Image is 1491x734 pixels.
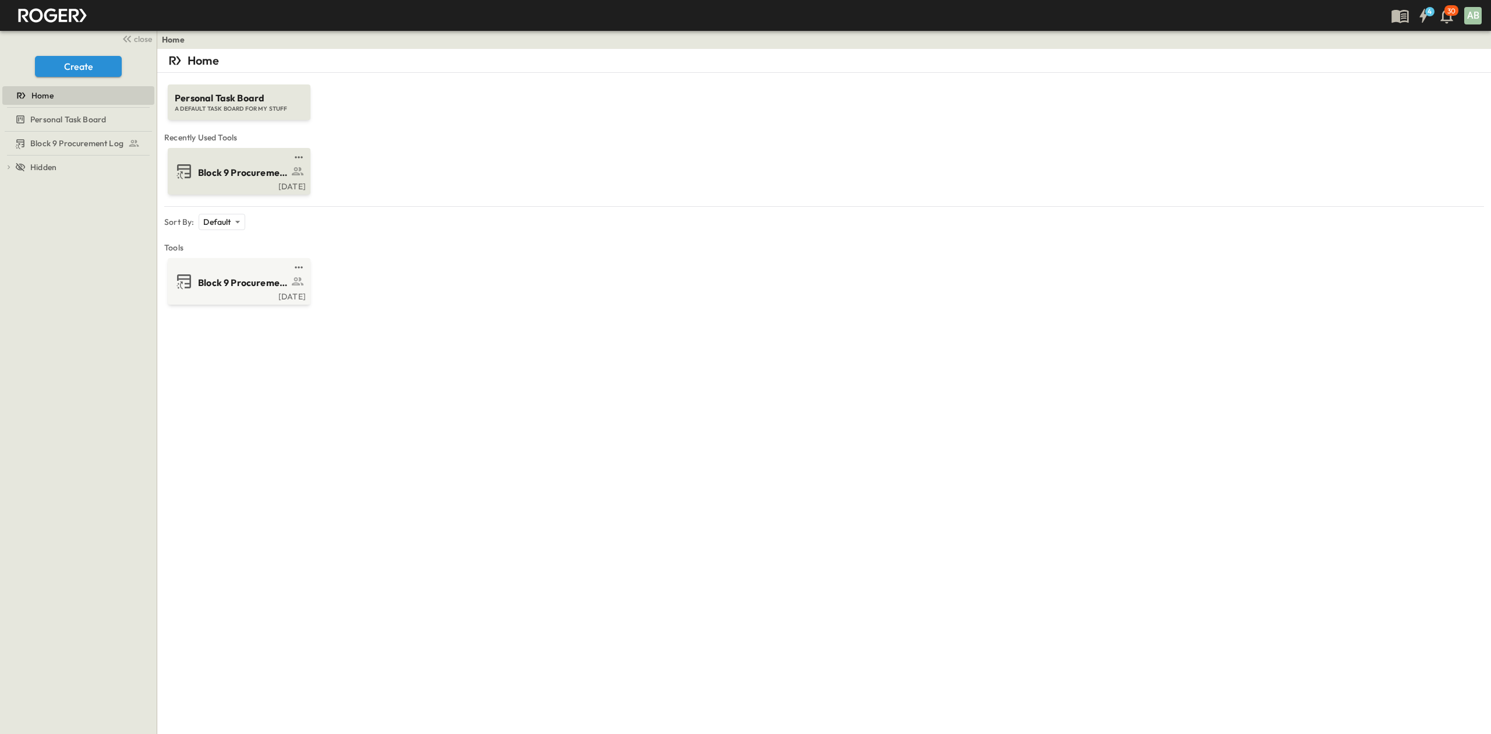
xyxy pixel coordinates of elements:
[203,216,231,228] p: Default
[2,135,152,151] a: Block 9 Procurement Log
[170,291,306,300] a: [DATE]
[31,90,54,101] span: Home
[2,134,154,153] div: Block 9 Procurement Logtest
[2,111,152,128] a: Personal Task Board
[175,91,303,105] span: Personal Task Board
[164,132,1484,143] span: Recently Used Tools
[1447,6,1455,16] p: 30
[164,242,1484,253] span: Tools
[292,260,306,274] button: test
[2,110,154,129] div: Personal Task Boardtest
[167,73,312,120] a: Personal Task BoardA DEFAULT TASK BOARD FOR MY STUFF
[198,166,288,179] span: Block 9 Procurement Log
[117,30,154,47] button: close
[2,87,152,104] a: Home
[198,276,288,290] span: Block 9 Procurement Log
[188,52,219,69] p: Home
[1428,7,1432,16] h6: 4
[30,137,123,149] span: Block 9 Procurement Log
[292,150,306,164] button: test
[199,214,245,230] div: Default
[1463,6,1483,26] button: AB
[1464,7,1482,24] div: AB
[35,56,122,77] button: Create
[162,34,185,45] a: Home
[164,216,194,228] p: Sort By:
[30,114,106,125] span: Personal Task Board
[170,162,306,181] a: Block 9 Procurement Log
[134,33,152,45] span: close
[170,272,306,291] a: Block 9 Procurement Log
[30,161,56,173] span: Hidden
[162,34,192,45] nav: breadcrumbs
[175,105,303,113] span: A DEFAULT TASK BOARD FOR MY STUFF
[1412,5,1435,26] button: 4
[170,181,306,190] a: [DATE]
